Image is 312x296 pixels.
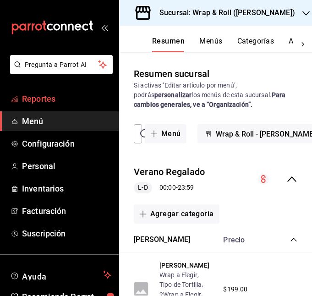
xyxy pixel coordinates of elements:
div: Si activas ‘Editar artículo por menú’, podrás los menús de esta sucursal. [134,81,297,110]
span: Configuración [22,137,111,150]
button: Menú [145,124,186,143]
span: L-D [134,183,151,192]
strong: personalizar [154,91,192,99]
button: Tipo de Tortilla [159,280,202,289]
button: Pregunta a Parrot AI [10,55,113,74]
span: Reportes [22,93,111,105]
div: 00:00 - 23:59 [134,182,205,193]
div: navigation tabs [152,37,294,52]
button: Categorías [237,37,274,52]
div: collapse-menu-row [119,158,312,201]
span: Ayuda [22,269,99,280]
span: Menú [22,115,111,127]
h3: Sucursal: Wrap & Roll ([PERSON_NAME]) [152,7,295,18]
button: open_drawer_menu [101,24,108,31]
button: collapse-category-row [290,236,297,243]
button: [PERSON_NAME] [159,261,209,270]
span: $199.00 [223,285,247,294]
button: [PERSON_NAME] [134,235,190,245]
button: Resumen [152,37,185,52]
span: Suscripción [22,227,111,240]
span: Inventarios [22,182,111,195]
span: Personal [22,160,111,172]
div: Precio [214,236,273,244]
button: Menús [199,37,222,52]
button: Agregar categoría [134,204,219,224]
button: Verano Regalado [134,165,205,179]
span: Facturación [22,205,111,217]
button: Wrap a Elegir [159,270,197,280]
a: Pregunta a Parrot AI [6,66,113,76]
span: Pregunta a Parrot AI [25,60,99,70]
div: Resumen sucursal [134,67,209,81]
